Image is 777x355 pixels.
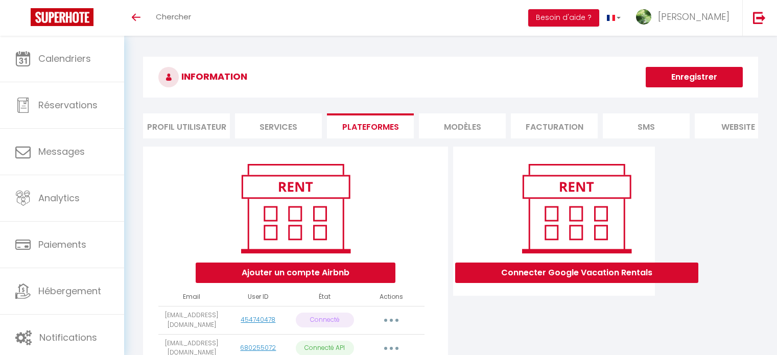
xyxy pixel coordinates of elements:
li: MODÈLES [419,113,506,138]
button: Besoin d'aide ? [528,9,599,27]
li: SMS [603,113,690,138]
li: Facturation [511,113,598,138]
a: 680255072 [240,343,276,352]
img: rent.png [230,159,361,257]
th: État [292,288,358,306]
span: Réservations [38,99,98,111]
td: [EMAIL_ADDRESS][DOMAIN_NAME] [158,306,225,334]
span: Paiements [38,238,86,251]
span: Chercher [156,11,191,22]
button: Connecter Google Vacation Rentals [455,263,698,283]
button: Ajouter un compte Airbnb [196,263,395,283]
span: Notifications [39,331,97,344]
img: ... [636,9,651,25]
li: Plateformes [327,113,414,138]
p: Connecté [296,313,354,327]
img: Super Booking [31,8,93,26]
button: Enregistrer [646,67,743,87]
li: Profil Utilisateur [143,113,230,138]
h3: INFORMATION [143,57,758,98]
a: 454740478 [241,315,275,324]
span: [PERSON_NAME] [658,10,729,23]
span: Calendriers [38,52,91,65]
th: User ID [225,288,291,306]
img: rent.png [511,159,642,257]
th: Actions [358,288,425,306]
img: logout [753,11,766,24]
th: Email [158,288,225,306]
span: Hébergement [38,285,101,297]
span: Messages [38,145,85,158]
span: Analytics [38,192,80,204]
li: Services [235,113,322,138]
